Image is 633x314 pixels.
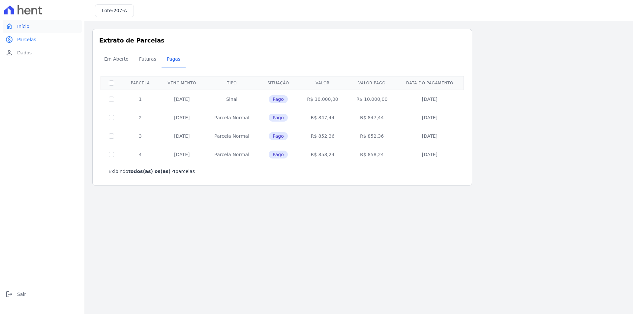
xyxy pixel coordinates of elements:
[269,151,288,158] span: Pago
[3,33,82,46] a: paidParcelas
[205,145,258,164] td: Parcela Normal
[122,90,159,108] td: 1
[298,127,347,145] td: R$ 852,36
[205,76,258,90] th: Tipo
[159,76,205,90] th: Vencimento
[159,90,205,108] td: [DATE]
[298,145,347,164] td: R$ 858,24
[298,76,347,90] th: Valor
[17,49,32,56] span: Dados
[5,36,13,43] i: paid
[205,127,258,145] td: Parcela Normal
[159,145,205,164] td: [DATE]
[3,46,82,59] a: personDados
[109,133,114,139] input: Só é possível selecionar pagamentos em aberto
[347,90,397,108] td: R$ 10.000,00
[397,76,463,90] th: Data do pagamento
[347,76,397,90] th: Valor pago
[99,51,134,68] a: Em Aberto
[269,95,288,103] span: Pago
[298,108,347,127] td: R$ 847,44
[128,169,175,174] b: todos(as) os(as) 4
[269,132,288,140] span: Pago
[135,52,160,66] span: Futuras
[109,97,114,102] input: Só é possível selecionar pagamentos em aberto
[17,36,36,43] span: Parcelas
[109,115,114,120] input: Só é possível selecionar pagamentos em aberto
[5,290,13,298] i: logout
[108,168,195,175] p: Exibindo parcelas
[397,90,463,108] td: [DATE]
[17,23,29,30] span: Início
[113,8,127,13] span: 207-A
[122,108,159,127] td: 2
[99,36,465,45] h3: Extrato de Parcelas
[102,7,127,14] h3: Lote:
[100,52,133,66] span: Em Aberto
[269,114,288,122] span: Pago
[347,145,397,164] td: R$ 858,24
[159,127,205,145] td: [DATE]
[159,108,205,127] td: [DATE]
[397,145,463,164] td: [DATE]
[163,52,184,66] span: Pagas
[205,90,258,108] td: Sinal
[347,108,397,127] td: R$ 847,44
[5,49,13,57] i: person
[205,108,258,127] td: Parcela Normal
[397,108,463,127] td: [DATE]
[109,152,114,157] input: Só é possível selecionar pagamentos em aberto
[134,51,162,68] a: Futuras
[17,291,26,298] span: Sair
[3,20,82,33] a: homeInício
[122,145,159,164] td: 4
[122,127,159,145] td: 3
[3,288,82,301] a: logoutSair
[258,76,298,90] th: Situação
[162,51,186,68] a: Pagas
[298,90,347,108] td: R$ 10.000,00
[122,76,159,90] th: Parcela
[397,127,463,145] td: [DATE]
[5,22,13,30] i: home
[347,127,397,145] td: R$ 852,36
